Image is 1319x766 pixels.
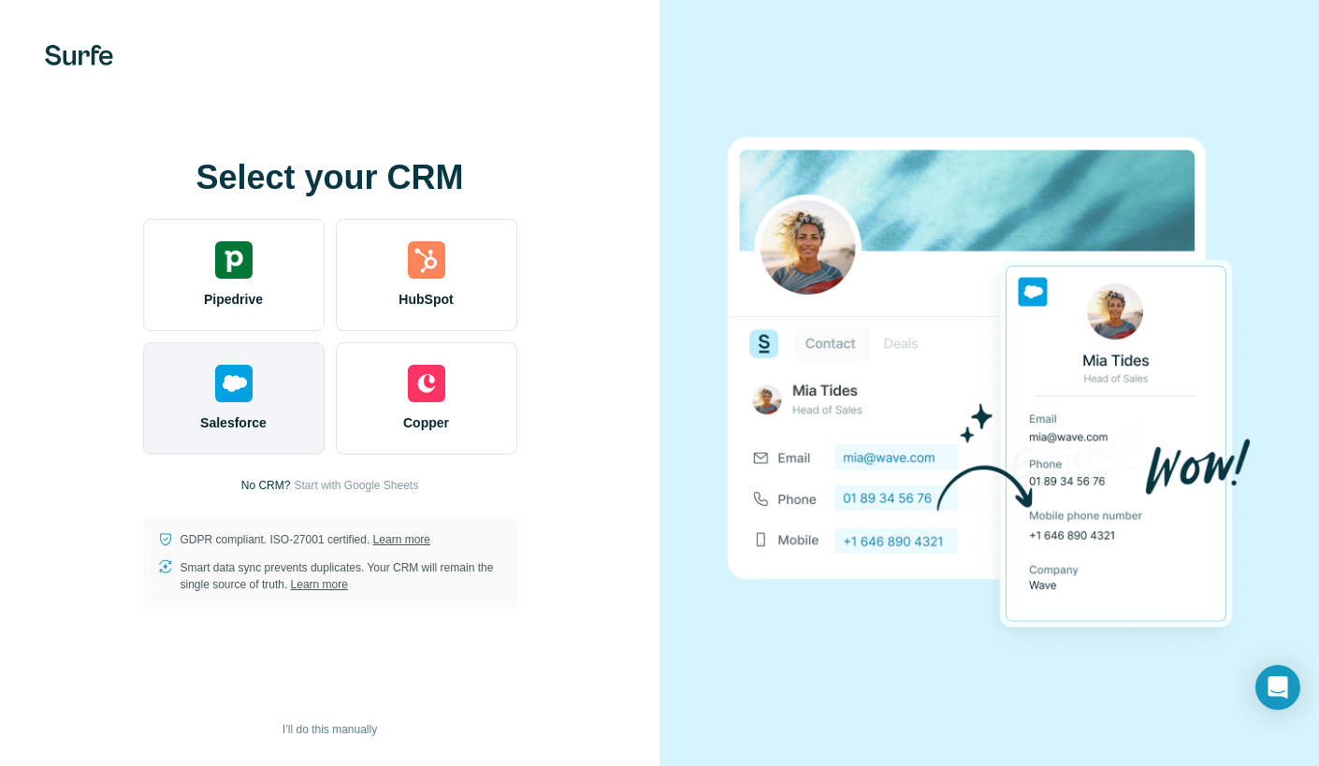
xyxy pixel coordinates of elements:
img: hubspot's logo [408,241,445,279]
img: pipedrive's logo [215,241,253,279]
a: Learn more [373,533,430,546]
div: Open Intercom Messenger [1255,665,1300,710]
span: Pipedrive [204,290,263,309]
img: Surfe's logo [45,45,113,65]
h1: Select your CRM [143,159,517,196]
img: copper's logo [408,365,445,402]
a: Learn more [291,578,348,591]
img: SALESFORCE image [728,106,1252,661]
span: I’ll do this manually [283,721,377,738]
p: GDPR compliant. ISO-27001 certified. [181,531,430,548]
span: HubSpot [399,290,453,309]
p: Smart data sync prevents duplicates. Your CRM will remain the single source of truth. [181,559,502,593]
span: Salesforce [200,413,267,432]
button: I’ll do this manually [269,715,390,744]
button: Start with Google Sheets [294,477,418,494]
p: No CRM? [241,477,291,494]
img: salesforce's logo [215,365,253,402]
span: Copper [403,413,449,432]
